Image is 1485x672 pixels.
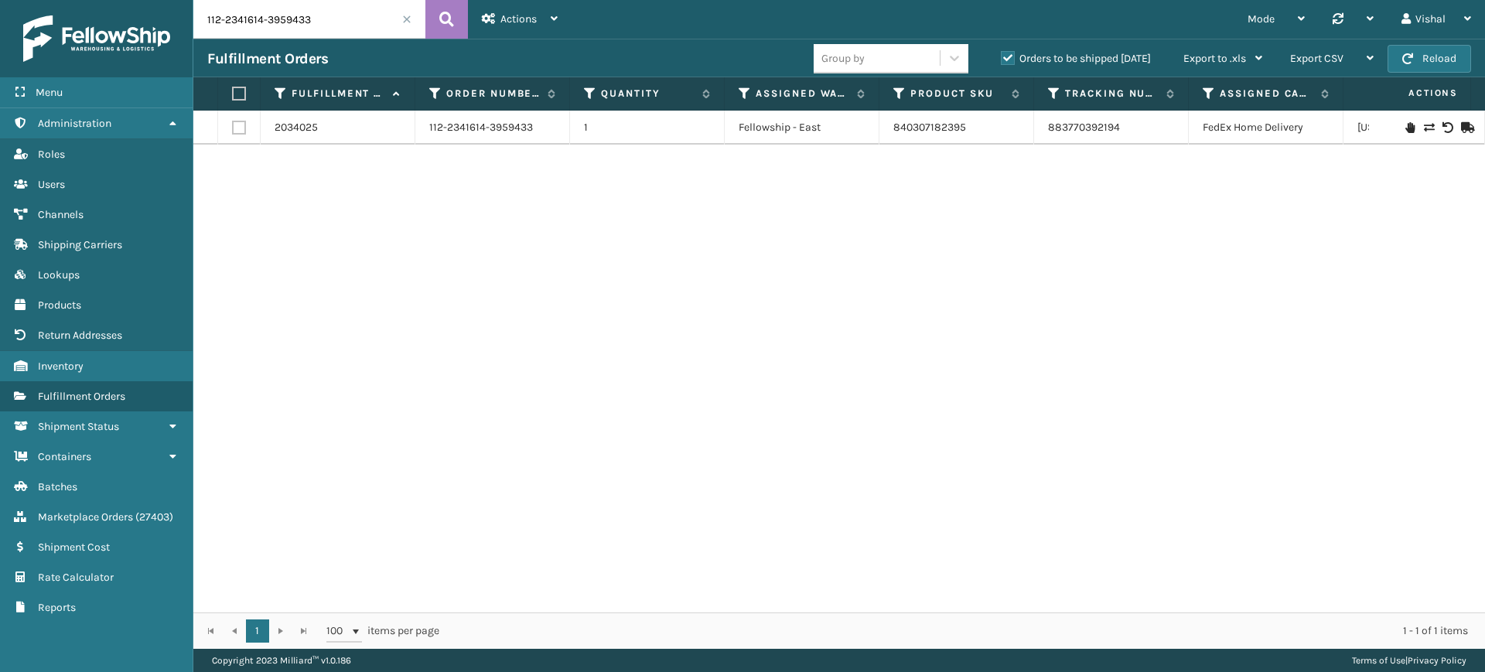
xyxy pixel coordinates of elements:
span: Reports [38,601,76,614]
td: Fellowship - East [725,111,879,145]
span: Administration [38,117,111,130]
span: Shipment Status [38,420,119,433]
h3: Fulfillment Orders [207,49,328,68]
i: On Hold [1405,122,1415,133]
img: logo [23,15,170,62]
span: Mode [1248,12,1275,26]
span: Rate Calculator [38,571,114,584]
a: 112-2341614-3959433 [429,120,533,135]
div: 1 - 1 of 1 items [461,623,1468,639]
span: Shipment Cost [38,541,110,554]
span: Fulfillment Orders [38,390,125,403]
a: 2034025 [275,120,318,135]
a: Privacy Policy [1408,655,1466,666]
a: Terms of Use [1352,655,1405,666]
a: 883770392194 [1048,121,1120,134]
span: Containers [38,450,91,463]
label: Orders to be shipped [DATE] [1001,52,1151,65]
span: 100 [326,623,350,639]
span: Marketplace Orders [38,510,133,524]
span: Actions [1360,80,1467,106]
i: Mark as Shipped [1461,122,1470,133]
label: Assigned Warehouse [756,87,849,101]
span: Roles [38,148,65,161]
a: 1 [246,619,269,643]
span: ( 27403 ) [135,510,173,524]
span: Shipping Carriers [38,238,122,251]
span: items per page [326,619,439,643]
i: Void Label [1442,122,1452,133]
label: Fulfillment Order Id [292,87,385,101]
span: Channels [38,208,84,221]
span: Export to .xls [1183,52,1246,65]
label: Assigned Carrier Service [1220,87,1313,101]
span: Menu [36,86,63,99]
td: FedEx Home Delivery [1189,111,1343,145]
span: Products [38,298,81,312]
button: Reload [1388,45,1471,73]
span: Export CSV [1290,52,1343,65]
span: Users [38,178,65,191]
td: 1 [570,111,725,145]
span: Lookups [38,268,80,281]
span: Batches [38,480,77,493]
div: Group by [821,50,865,67]
span: Inventory [38,360,84,373]
span: Return Addresses [38,329,122,342]
div: | [1352,649,1466,672]
a: 840307182395 [893,121,966,134]
label: Product SKU [910,87,1004,101]
label: Quantity [601,87,695,101]
i: Change shipping [1424,122,1433,133]
label: Order Number [446,87,540,101]
label: Tracking Number [1065,87,1159,101]
span: Actions [500,12,537,26]
p: Copyright 2023 Milliard™ v 1.0.186 [212,649,351,672]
